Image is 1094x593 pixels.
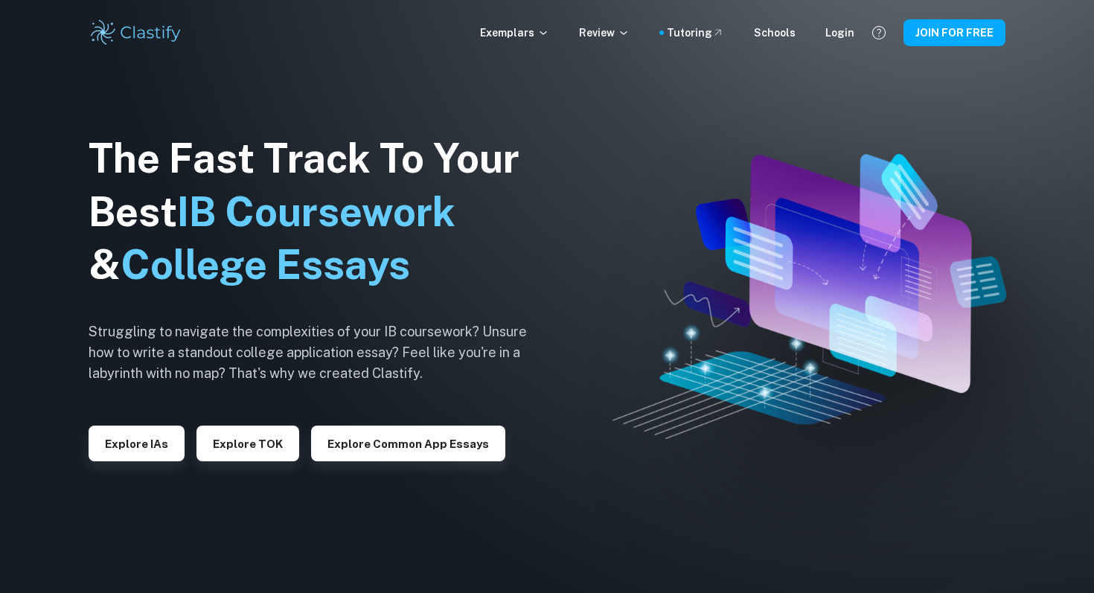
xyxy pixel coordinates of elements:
button: Explore IAs [89,426,185,461]
h6: Struggling to navigate the complexities of your IB coursework? Unsure how to write a standout col... [89,321,550,384]
img: Clastify logo [89,18,183,48]
a: Explore IAs [89,436,185,450]
button: JOIN FOR FREE [903,19,1005,46]
span: College Essays [121,241,410,288]
button: Help and Feedback [866,20,892,45]
a: Tutoring [667,25,724,41]
a: Schools [754,25,796,41]
p: Review [579,25,630,41]
p: Exemplars [480,25,549,41]
h1: The Fast Track To Your Best & [89,132,550,292]
a: Login [825,25,854,41]
button: Explore Common App essays [311,426,505,461]
a: Explore TOK [196,436,299,450]
span: IB Coursework [177,188,455,235]
button: Explore TOK [196,426,299,461]
img: Clastify hero [612,154,1006,439]
a: Explore Common App essays [311,436,505,450]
